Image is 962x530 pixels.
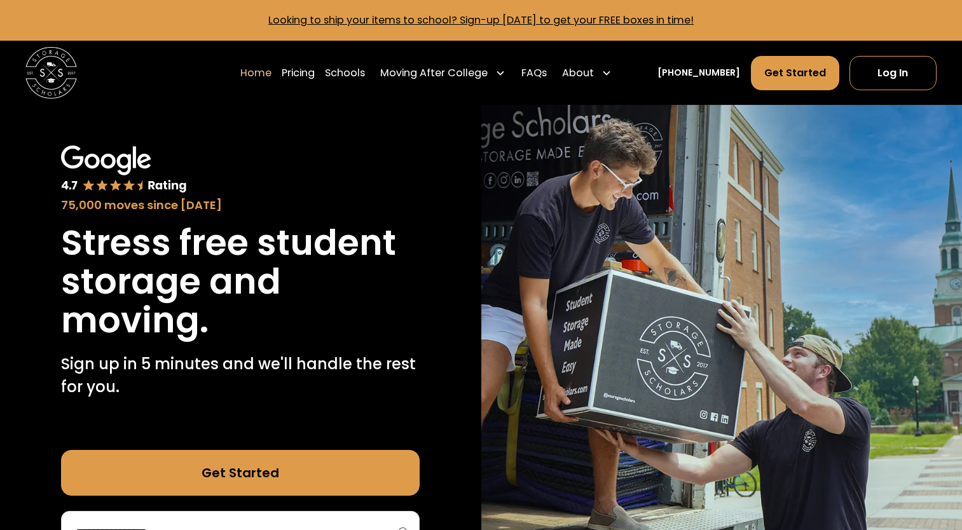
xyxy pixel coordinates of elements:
[849,56,937,90] a: Log In
[240,55,271,91] a: Home
[61,196,420,214] div: 75,000 moves since [DATE]
[61,450,420,496] a: Get Started
[557,55,617,91] div: About
[380,65,488,81] div: Moving After College
[562,65,594,81] div: About
[61,224,420,340] h1: Stress free student storage and moving.
[268,13,694,27] a: Looking to ship your items to school? Sign-up [DATE] to get your FREE boxes in time!
[521,55,547,91] a: FAQs
[282,55,315,91] a: Pricing
[375,55,511,91] div: Moving After College
[25,47,77,99] a: home
[751,56,839,90] a: Get Started
[61,353,420,398] p: Sign up in 5 minutes and we'll handle the rest for you.
[61,146,186,193] img: Google 4.7 star rating
[325,55,365,91] a: Schools
[657,66,740,79] a: [PHONE_NUMBER]
[25,47,77,99] img: Storage Scholars main logo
